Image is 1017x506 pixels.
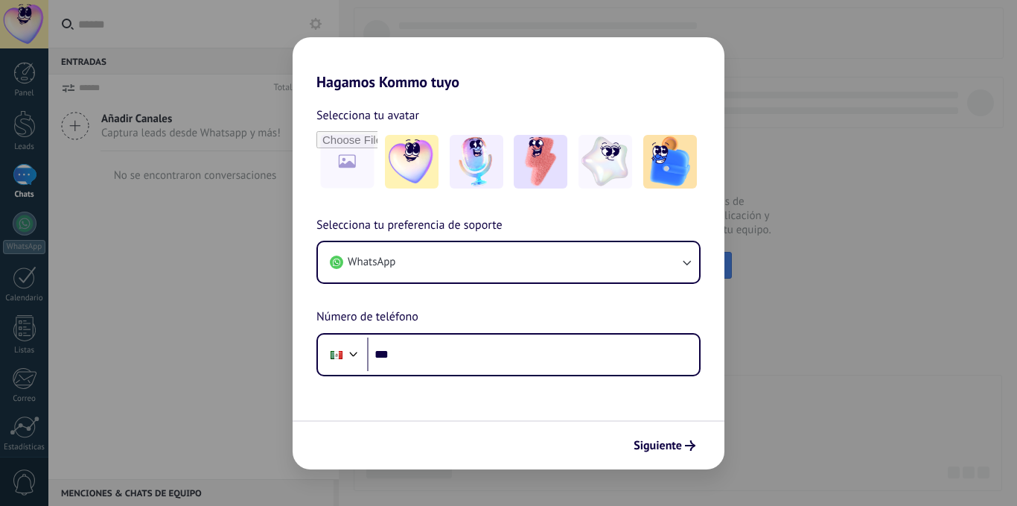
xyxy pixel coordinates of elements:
[385,135,439,189] img: -1.jpeg
[316,106,419,125] span: Selecciona tu avatar
[450,135,503,189] img: -2.jpeg
[578,135,632,189] img: -4.jpeg
[348,255,395,270] span: WhatsApp
[627,433,702,458] button: Siguiente
[316,308,418,327] span: Número de teléfono
[318,242,699,282] button: WhatsApp
[634,440,682,451] span: Siguiente
[643,135,697,189] img: -5.jpeg
[293,37,724,91] h2: Hagamos Kommo tuyo
[316,216,503,235] span: Selecciona tu preferencia de soporte
[322,339,351,370] div: Mexico: + 52
[514,135,567,189] img: -3.jpeg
